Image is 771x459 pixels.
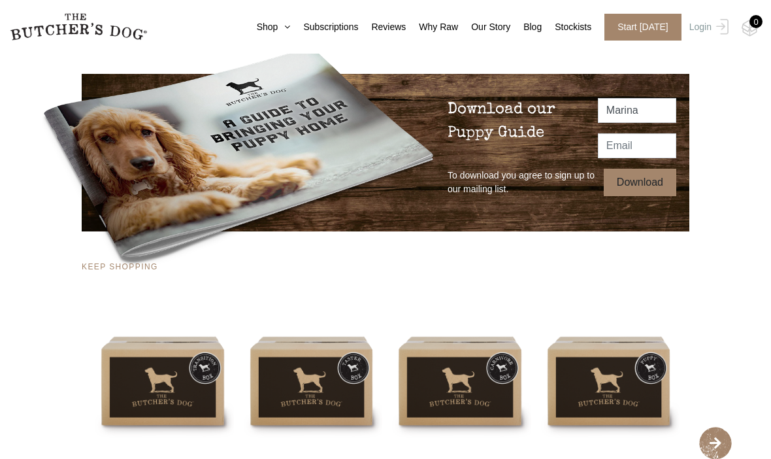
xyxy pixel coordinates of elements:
a: Subscriptions [290,20,358,34]
div: 0 [749,15,763,28]
img: TBC_Taster_Combo-Box-1.png [240,310,383,452]
input: Download [604,169,676,196]
a: Reviews [358,20,406,34]
span: Start [DATE] [604,14,681,41]
img: TBC_Transition_Combo-Box-1.png [91,310,234,452]
img: TBD_Cart-Empty.png [742,20,758,37]
a: Shop [244,20,291,34]
a: Stockists [542,20,591,34]
div: Download our Puppy Guide [448,98,598,169]
img: TBC_Carnivore_Combo-Box-1.png [389,310,531,452]
input: Full name [598,98,676,123]
a: Start [DATE] [591,14,686,41]
a: Why Raw [406,20,458,34]
span: To download you agree to sign up to our mailing list. [448,169,604,196]
a: Blog [510,20,542,34]
a: Our Story [458,20,510,34]
input: Email [598,133,676,158]
a: Login [686,14,729,41]
img: TBC_Puppy_Combo-Box-1.png [538,310,680,452]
